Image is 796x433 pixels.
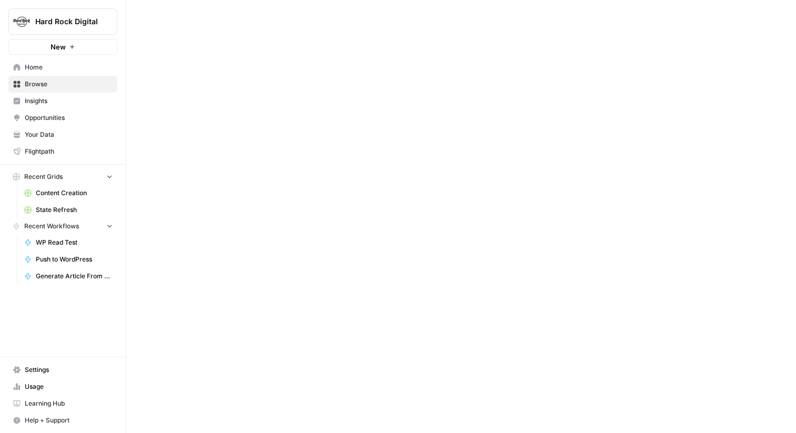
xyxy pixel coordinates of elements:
span: Flightpath [25,147,113,156]
span: Insights [25,96,113,106]
a: Generate Article From Outline [19,268,117,285]
span: State Refresh [36,205,113,215]
span: WP Read Test [36,238,113,247]
span: Opportunities [25,113,113,123]
img: Hard Rock Digital Logo [12,12,31,31]
a: WP Read Test [19,234,117,251]
span: Help + Support [25,416,113,425]
span: Settings [25,365,113,375]
span: Usage [25,382,113,391]
span: Learning Hub [25,399,113,408]
span: Recent Workflows [24,221,79,231]
a: Content Creation [19,185,117,202]
a: Home [8,59,117,76]
button: Recent Workflows [8,218,117,234]
a: Settings [8,361,117,378]
button: Recent Grids [8,169,117,185]
span: New [51,42,66,52]
button: Help + Support [8,412,117,429]
a: Insights [8,93,117,109]
a: Learning Hub [8,395,117,412]
span: Push to WordPress [36,255,113,264]
span: Recent Grids [24,172,63,182]
span: Content Creation [36,188,113,198]
button: New [8,39,117,55]
a: Browse [8,76,117,93]
span: Hard Rock Digital [35,16,99,27]
a: Push to WordPress [19,251,117,268]
span: Generate Article From Outline [36,271,113,281]
a: Usage [8,378,117,395]
a: Flightpath [8,143,117,160]
a: Opportunities [8,109,117,126]
a: State Refresh [19,202,117,218]
span: Home [25,63,113,72]
button: Workspace: Hard Rock Digital [8,8,117,35]
span: Browse [25,79,113,89]
a: Your Data [8,126,117,143]
span: Your Data [25,130,113,139]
